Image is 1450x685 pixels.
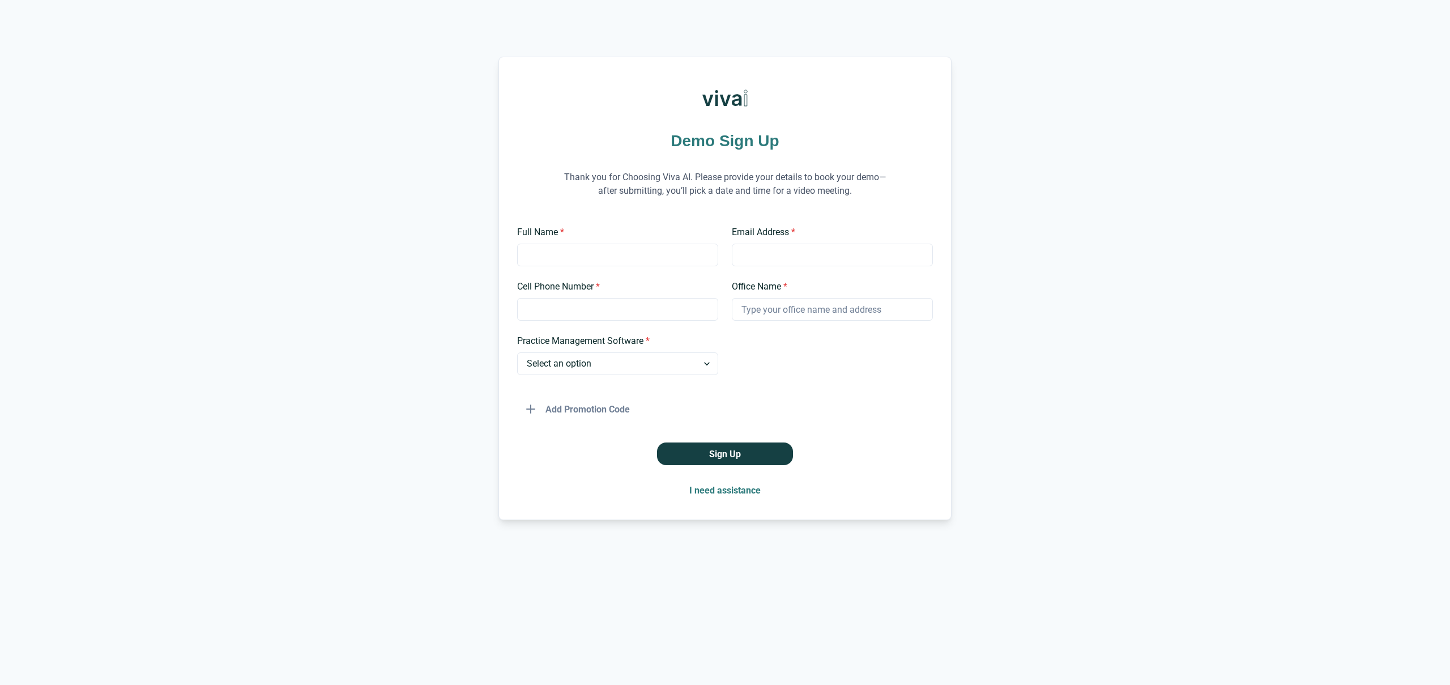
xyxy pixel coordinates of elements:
img: Viva AI Logo [702,75,748,121]
label: Cell Phone Number [517,280,711,293]
input: Type your office name and address [732,298,933,321]
button: I need assistance [680,479,770,501]
label: Email Address [732,226,926,239]
p: Thank you for Choosing Viva AI. Please provide your details to book your demo—after submitting, y... [555,156,895,212]
label: Full Name [517,226,711,239]
button: Add Promotion Code [517,398,639,420]
button: Sign Up [657,443,793,465]
label: Practice Management Software [517,334,711,348]
h1: Demo Sign Up [517,130,933,152]
label: Office Name [732,280,926,293]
